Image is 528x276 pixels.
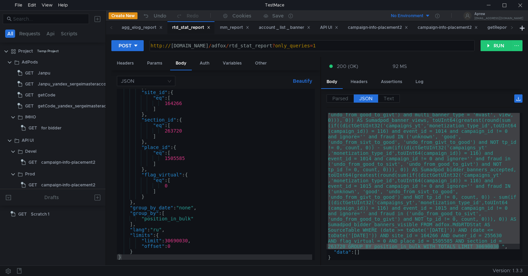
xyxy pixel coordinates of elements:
[22,57,38,67] div: AdPods
[29,157,37,168] span: GET
[493,266,522,276] span: Version: 1.3.3
[170,57,192,70] div: Body
[375,76,408,88] div: Assertions
[250,57,272,70] div: Other
[119,42,132,49] div: POST
[25,79,34,89] span: GET
[345,76,373,88] div: Headers
[29,123,37,133] span: GET
[384,95,394,102] span: Text
[391,13,423,19] div: No Environment
[321,76,343,89] div: Body
[259,24,310,31] div: account _ list _ banner
[142,57,168,70] div: Params
[38,90,55,100] div: getCode
[17,30,42,38] button: Requests
[187,12,199,20] div: Redo
[41,123,62,133] div: for bidder
[5,30,15,38] button: All
[29,180,37,190] span: GET
[220,24,249,31] div: mm_report
[487,24,515,31] div: getReport
[320,24,338,31] div: API UI
[393,63,407,69] div: 92 MS
[217,57,247,70] div: Variables
[272,13,284,18] div: Save
[59,30,79,38] button: Scripts
[410,76,429,88] div: Log
[383,10,430,21] button: No Environment
[290,77,315,85] button: Beautify
[332,95,348,102] span: Parsed
[154,12,166,20] div: Undo
[18,209,27,219] span: GET
[25,146,36,157] div: Devel
[38,101,118,111] div: getCode_yandex_sergeimasteraccount
[44,193,59,202] div: Drafts
[171,11,203,21] button: Redo
[481,40,511,51] button: RUN
[22,135,34,146] div: API UI
[359,95,373,102] span: JSON
[25,90,34,100] span: GET
[348,24,408,31] div: campaign-info-placement2
[25,112,36,122] div: IMHO
[418,24,478,31] div: campaign-info-placement2
[44,30,57,38] button: Api
[474,12,523,16] div: Артем
[111,57,139,70] div: Headers
[474,17,523,20] div: [EMAIL_ADDRESS][DOMAIN_NAME]
[137,11,171,21] button: Undo
[38,68,50,78] div: Janpu
[194,57,215,70] div: Auth
[38,79,113,89] div: Janpu_yandex_sergeimasteraccount
[41,180,95,190] div: campaign-info-placement2
[37,46,59,56] div: Temp Project
[18,46,33,56] div: Project
[172,24,210,31] div: rtd_stat_report
[25,68,34,78] span: GET
[337,62,358,70] span: 200 (OK)
[31,209,49,219] div: Scratch 1
[25,101,34,111] span: GET
[232,12,251,20] div: Cookies
[41,157,95,168] div: campaign-info-placement2
[122,24,163,31] div: agg_elog_report
[13,15,85,23] input: Search...
[25,169,35,179] div: Prod
[111,40,144,51] button: POST
[109,12,137,19] button: Create New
